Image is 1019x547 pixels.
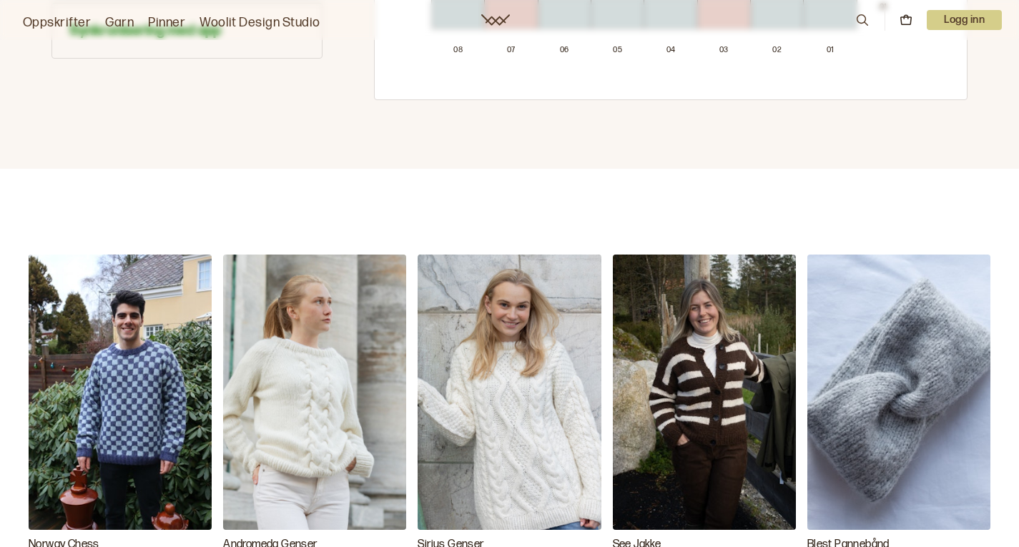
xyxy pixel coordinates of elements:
img: Ane Kydland ThomassenBlest Pannebånd [807,255,990,529]
p: 0 1 [827,45,835,55]
a: Garn [105,13,134,33]
p: 0 3 [719,45,729,55]
p: 0 5 [613,45,622,55]
p: 0 6 [560,45,569,55]
img: Mari Kalberg SkjævelandSee Jakke [613,255,796,529]
img: Anne-Kirsti EspenesAndromeda Genser [223,255,406,529]
p: 0 7 [507,45,516,55]
p: 0 2 [772,45,782,55]
a: Woolit [481,14,510,26]
p: Logg inn [927,10,1002,30]
img: Norway Chess by House of YarnNorway Chess [29,255,212,529]
a: Oppskrifter [23,13,91,33]
p: 0 4 [666,45,676,55]
img: Anne-Kirsti EspenesSirius Genser [418,255,601,529]
a: Woolit Design Studio [200,13,320,33]
button: User dropdown [927,10,1002,30]
p: 0 8 [453,45,463,55]
a: Pinner [148,13,185,33]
